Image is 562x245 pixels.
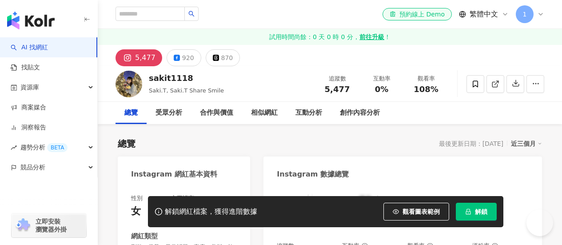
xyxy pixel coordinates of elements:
[131,169,217,179] div: Instagram 網紅基本資料
[131,194,143,202] div: 性別
[12,213,86,237] a: chrome extension立即安裝 瀏覽器外掛
[403,208,440,215] span: 觀看圖表範例
[359,32,384,41] strong: 前往升級
[439,140,503,147] div: 最後更新日期：[DATE]
[221,52,233,64] div: 870
[325,84,350,94] span: 5,477
[277,169,349,179] div: Instagram 數據總覽
[325,194,381,204] div: K-Score :
[47,143,68,152] div: BETA
[20,77,39,97] span: 資源庫
[165,207,257,217] div: 解鎖網紅檔案，獲得進階數據
[11,43,48,52] a: searchAI 找網紅
[340,108,380,118] div: 創作內容分析
[155,108,182,118] div: 受眾分析
[200,108,233,118] div: 合作與價值
[251,108,278,118] div: 相似網紅
[11,145,17,151] span: rise
[295,108,322,118] div: 互動分析
[135,52,155,64] div: 5,477
[206,49,240,66] button: 870
[131,232,158,241] div: 網紅類型
[20,137,68,157] span: 趨勢分析
[7,12,55,29] img: logo
[167,49,201,66] button: 920
[118,137,136,150] div: 總覽
[375,85,389,94] span: 0%
[365,74,399,83] div: 互動率
[11,63,40,72] a: 找貼文
[383,8,452,20] a: 預約線上 Demo
[523,9,527,19] span: 1
[456,203,497,221] button: 解鎖
[182,52,194,64] div: 920
[320,74,354,83] div: 追蹤數
[390,10,445,19] div: 預約線上 Demo
[470,9,498,19] span: 繁體中文
[511,138,542,149] div: 近三個月
[383,203,449,221] button: 觀看圖表範例
[36,217,67,233] span: 立即安裝 瀏覽器外掛
[409,74,443,83] div: 觀看率
[14,218,32,233] img: chrome extension
[475,208,487,215] span: 解鎖
[171,194,194,202] div: 主要語言
[98,29,562,45] a: 試用時間尚餘：0 天 0 時 0 分，前往升級！
[124,108,138,118] div: 總覽
[20,157,45,177] span: 競品分析
[116,49,162,66] button: 5,477
[149,87,224,94] span: Saki.T, Saki.T Share Smile
[188,11,195,17] span: search
[414,85,438,94] span: 108%
[11,123,46,132] a: 洞察報告
[116,71,142,97] img: KOL Avatar
[11,103,46,112] a: 商案媒合
[465,209,471,215] span: lock
[149,72,224,84] div: sakit1118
